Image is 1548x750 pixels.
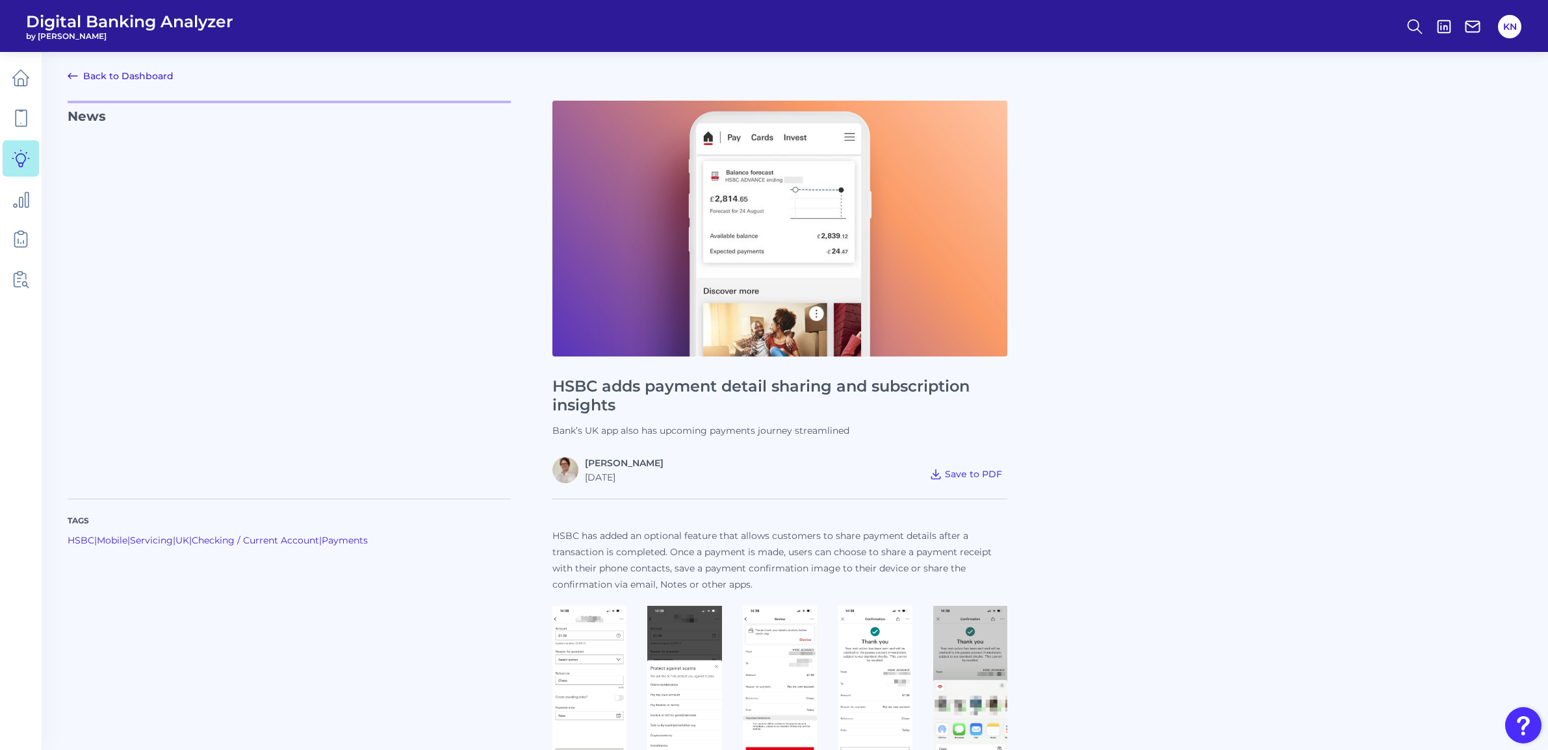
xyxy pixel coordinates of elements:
button: Open Resource Center [1505,707,1542,744]
a: Checking / Current Account [192,534,319,546]
span: | [94,534,97,546]
h1: HSBC adds payment detail sharing and subscription insights [552,377,1007,415]
img: MIchael McCaw [552,457,578,483]
span: Save to PDF [945,468,1002,480]
div: [DATE] [585,471,664,483]
button: Save to PDF [924,465,1007,483]
a: Servicing [130,534,173,546]
span: by [PERSON_NAME] [26,31,233,41]
a: Back to Dashboard [68,68,174,84]
button: KN [1498,15,1521,38]
span: | [127,534,130,546]
img: News - Phone.png [552,101,1007,356]
span: | [189,534,192,546]
p: Tags [68,515,511,527]
a: HSBC [68,534,94,546]
p: News [68,101,511,483]
span: | [173,534,175,546]
span: Digital Banking Analyzer [26,12,233,31]
a: UK [175,534,189,546]
a: Payments [322,534,368,546]
span: | [319,534,322,546]
a: Mobile [97,534,127,546]
a: [PERSON_NAME] [585,457,664,469]
p: Bank’s UK app also has upcoming payments journey streamlined [552,425,1007,436]
p: HSBC has added an optional feature that allows customers to share payment details after a transac... [552,528,1007,593]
